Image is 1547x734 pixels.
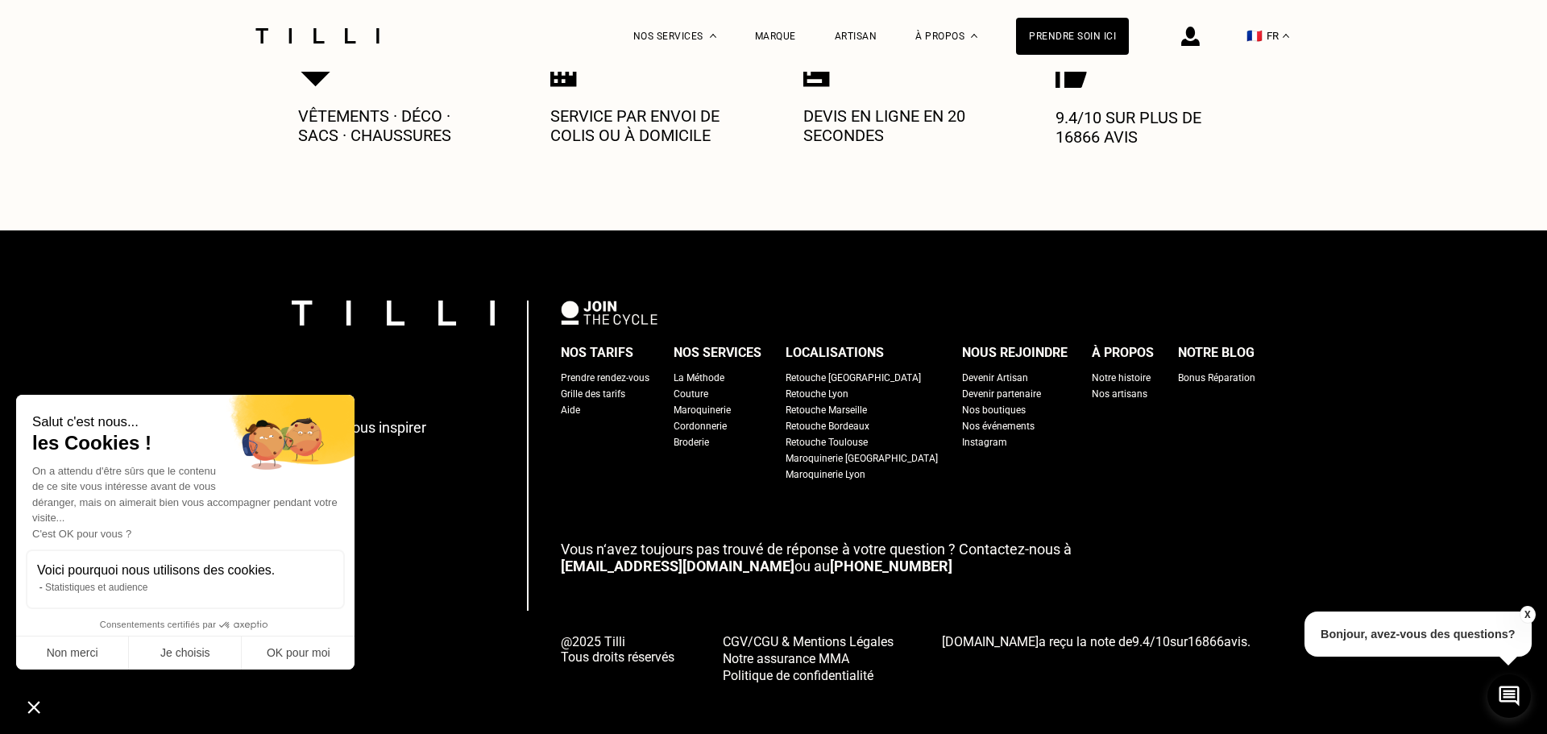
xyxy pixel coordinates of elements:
[830,558,952,574] a: [PHONE_NUMBER]
[561,370,649,386] a: Prendre rendez-vous
[942,634,1039,649] span: [DOMAIN_NAME]
[723,634,894,649] span: CGV/CGU & Mentions Légales
[962,402,1026,418] a: Nos boutiques
[1304,612,1532,657] p: Bonjour, avez-vous des questions?
[674,341,761,365] div: Nos services
[710,34,716,38] img: Menu déroulant
[1056,56,1087,89] img: Icon
[561,541,1072,558] span: Vous n‘avez toujours pas trouvé de réponse à votre question ? Contactez-nous à
[1519,606,1535,624] button: X
[1092,341,1154,365] div: À propos
[561,558,794,574] a: [EMAIL_ADDRESS][DOMAIN_NAME]
[723,649,894,666] a: Notre assurance MMA
[1056,108,1249,147] p: 9.4/10 sur plus de 16866 avis
[1178,341,1255,365] div: Notre blog
[561,541,1255,574] p: ou au
[755,31,796,42] a: Marque
[1178,370,1255,386] a: Bonus Réparation
[674,402,731,418] a: Maroquinerie
[962,418,1035,434] a: Nos événements
[962,370,1028,386] a: Devenir Artisan
[292,419,426,436] p: Laissez-vous inspirer
[298,106,491,145] p: Vêtements · Déco · Sacs · Chaussures
[786,402,867,418] a: Retouche Marseille
[1283,34,1289,38] img: menu déroulant
[561,386,625,402] a: Grille des tarifs
[942,634,1250,649] span: a reçu la note de sur avis.
[674,370,724,386] a: La Méthode
[1246,28,1263,44] span: 🇫🇷
[292,301,495,326] img: logo Tilli
[786,434,868,450] a: Retouche Toulouse
[550,56,577,87] img: Icon
[962,434,1007,450] a: Instagram
[561,301,657,325] img: logo Join The Cycle
[786,450,938,467] a: Maroquinerie [GEOGRAPHIC_DATA]
[674,386,708,402] a: Couture
[674,434,709,450] a: Broderie
[803,106,997,145] p: Devis en ligne en 20 secondes
[1181,27,1200,46] img: icône connexion
[786,418,869,434] a: Retouche Bordeaux
[835,31,877,42] a: Artisan
[561,341,633,365] div: Nos tarifs
[561,649,674,665] span: Tous droits réservés
[786,341,884,365] div: Localisations
[561,402,580,418] a: Aide
[550,106,744,145] p: Service par envoi de colis ou à domicile
[723,668,873,683] span: Politique de confidentialité
[1016,18,1129,55] a: Prendre soin ici
[723,651,849,666] span: Notre assurance MMA
[786,370,921,386] a: Retouche [GEOGRAPHIC_DATA]
[786,467,865,483] a: Maroquinerie Lyon
[250,28,385,44] img: Logo du service de couturière Tilli
[962,341,1068,365] div: Nous rejoindre
[674,418,727,434] a: Cordonnerie
[971,34,977,38] img: Menu déroulant à propos
[1092,370,1151,386] a: Notre histoire
[1132,634,1170,649] span: /
[561,634,674,649] span: @2025 Tilli
[298,56,334,87] img: Icon
[1188,634,1224,649] span: 16866
[723,666,894,683] a: Politique de confidentialité
[1092,386,1147,402] a: Nos artisans
[1132,634,1150,649] span: 9.4
[723,632,894,649] a: CGV/CGU & Mentions Légales
[1155,634,1170,649] span: 10
[803,56,830,87] img: Icon
[962,386,1041,402] a: Devenir partenaire
[786,386,848,402] a: Retouche Lyon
